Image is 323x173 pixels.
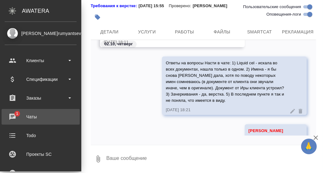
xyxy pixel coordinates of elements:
span: Работы [169,28,199,36]
a: 1Чаты [2,109,80,125]
p: [PERSON_NAME] [193,3,232,9]
span: Рекламация [282,28,314,36]
p: [DATE] 15:55 [139,3,169,9]
span: [PERSON_NAME] [249,128,283,133]
div: [DATE] 18:21 [166,107,285,113]
span: Оповещения-логи [266,11,301,17]
p: Проверено: [169,3,193,9]
button: 🙏 [301,139,317,154]
div: Todo [5,131,77,140]
a: Проекты SC [2,146,80,162]
span: 1 [12,111,22,117]
span: Детали [94,28,124,36]
p: 02.10, четверг [104,41,133,47]
div: Клиенты [5,56,77,65]
span: Файлы [207,28,237,36]
a: Требования к верстке: [91,3,139,9]
div: Заказы [5,93,77,103]
div: Спецификации [5,75,77,84]
div: AWATERA [22,5,81,17]
button: Добавить тэг [91,10,104,24]
a: Todo [2,128,80,143]
span: Ответы на вопросы Насти в чате: 1) Liquid cel - искала во всех документах, нашла только в одном. ... [166,61,285,103]
span: Smartcat [245,28,275,36]
span: Услуги [132,28,162,36]
div: [PERSON_NAME]rumyantseva [5,30,77,37]
div: Проекты SC [5,150,77,159]
div: Нажми, чтобы открыть папку с инструкцией [91,3,139,9]
div: Чаты [5,112,77,121]
span: 🙏 [304,140,314,153]
span: Пользовательские сообщения [243,4,301,10]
